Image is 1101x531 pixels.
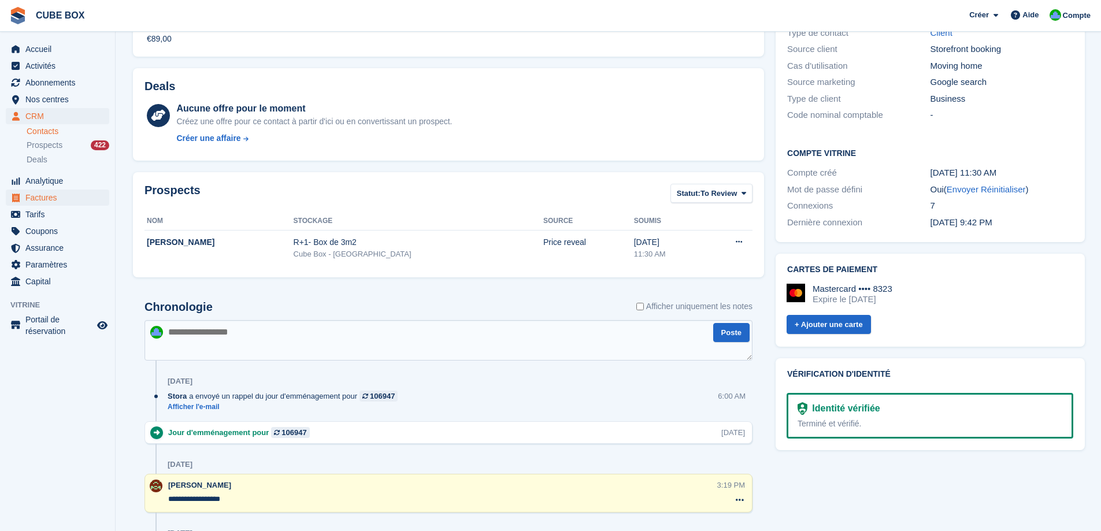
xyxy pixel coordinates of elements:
[25,91,95,107] span: Nos centres
[150,326,163,339] img: Cube Box
[6,75,109,91] a: menu
[271,427,309,438] a: 106947
[6,206,109,222] a: menu
[787,370,1073,379] h2: Vérification d'identité
[700,188,737,199] span: To Review
[6,58,109,74] a: menu
[787,183,930,196] div: Mot de passe défini
[6,257,109,273] a: menu
[931,217,992,227] time: 2025-09-25 19:42:40 UTC
[168,391,403,402] div: a envoyé un rappel du jour d'emménagement pour
[25,75,95,91] span: Abonnements
[6,273,109,289] a: menu
[294,236,543,248] div: R+1- Box de 3m2
[6,173,109,189] a: menu
[787,166,930,180] div: Compte créé
[144,212,294,231] th: Nom
[721,427,745,438] div: [DATE]
[25,190,95,206] span: Factures
[787,76,930,89] div: Source marketing
[168,427,316,438] div: Jour d'emménagement pour
[294,212,543,231] th: Stockage
[944,184,1029,194] span: ( )
[969,9,989,21] span: Créer
[787,92,930,106] div: Type de client
[787,265,1073,274] h2: Cartes de paiement
[294,248,543,260] div: Cube Box - [GEOGRAPHIC_DATA]
[147,236,294,248] div: [PERSON_NAME]
[787,315,871,334] a: + Ajouter une carte
[168,377,192,386] div: [DATE]
[359,391,398,402] a: 106947
[543,236,634,248] div: Price reveal
[813,284,892,294] div: Mastercard •••• 8323
[807,402,880,415] div: Identité vérifiée
[931,183,1073,196] div: Oui
[27,139,109,151] a: Prospects 422
[6,108,109,124] a: menu
[677,188,700,199] span: Statut:
[31,6,89,25] a: CUBE BOX
[6,223,109,239] a: menu
[25,240,95,256] span: Assurance
[931,60,1073,73] div: Moving home
[787,199,930,213] div: Connexions
[25,108,95,124] span: CRM
[168,481,231,489] span: [PERSON_NAME]
[634,236,701,248] div: [DATE]
[25,173,95,189] span: Analytique
[176,132,240,144] div: Créer une affaire
[25,58,95,74] span: Activités
[168,460,192,469] div: [DATE]
[6,190,109,206] a: menu
[713,323,750,342] button: Poste
[813,294,892,305] div: Expire le [DATE]
[543,212,634,231] th: Source
[634,248,701,260] div: 11:30 AM
[27,140,62,151] span: Prospects
[717,480,745,491] div: 3:19 PM
[9,7,27,24] img: stora-icon-8386f47178a22dfd0bd8f6a31ec36ba5ce8667c1dd55bd0f319d3a0aa187defe.svg
[6,41,109,57] a: menu
[144,300,213,314] h2: Chronologie
[6,91,109,107] a: menu
[6,240,109,256] a: menu
[168,391,187,402] span: Stora
[25,41,95,57] span: Accueil
[150,480,162,492] img: alex soubira
[787,109,930,122] div: Code nominal comptable
[798,402,807,415] img: Prêt pour la vérification d'identité
[25,273,95,289] span: Capital
[931,43,1073,56] div: Storefront booking
[947,184,1026,194] a: Envoyer Réinitialiser
[931,92,1073,106] div: Business
[787,147,1073,158] h2: Compte vitrine
[91,140,109,150] div: 422
[1063,10,1091,21] span: Compte
[281,427,306,438] div: 106947
[147,33,172,45] div: €89,00
[176,116,452,128] div: Créez une offre pour ce contact à partir d'ici ou en convertissant un prospect.
[25,206,95,222] span: Tarifs
[931,28,952,38] a: Client
[27,126,109,137] a: Contacts
[670,184,752,203] button: Statut: To Review
[1050,9,1061,21] img: Cube Box
[634,212,701,231] th: Soumis
[787,60,930,73] div: Cas d'utilisation
[787,216,930,229] div: Dernière connexion
[27,154,109,166] a: Deals
[168,402,403,412] a: Afficher l'e-mail
[176,132,452,144] a: Créer une affaire
[25,257,95,273] span: Paramètres
[931,199,1073,213] div: 7
[798,418,1062,430] div: Terminé et vérifié.
[718,391,746,402] div: 6:00 AM
[931,109,1073,122] div: -
[787,43,930,56] div: Source client
[144,80,175,93] h2: Deals
[636,300,644,313] input: Afficher uniquement les notes
[95,318,109,332] a: Boutique d'aperçu
[787,27,930,40] div: Type de contact
[370,391,395,402] div: 106947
